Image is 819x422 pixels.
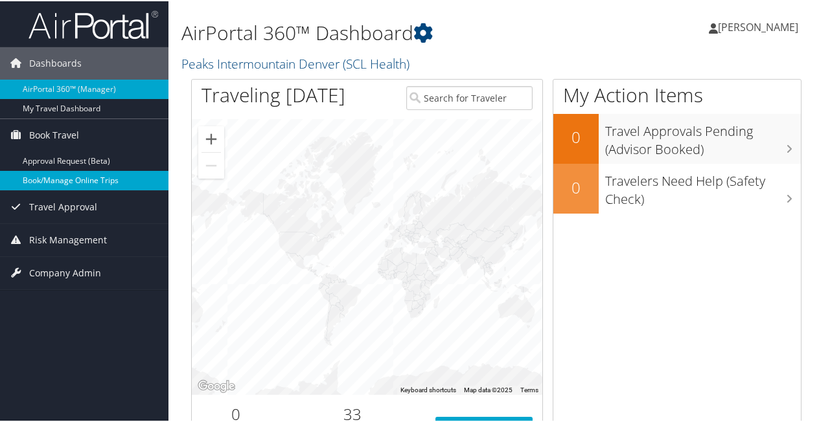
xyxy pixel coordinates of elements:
[553,80,801,107] h1: My Action Items
[195,377,238,394] a: Open this area in Google Maps (opens a new window)
[29,118,79,150] span: Book Travel
[605,164,801,207] h3: Travelers Need Help (Safety Check)
[181,54,413,71] a: Peaks Intermountain Denver (SCL Health)
[718,19,798,33] span: [PERSON_NAME]
[400,384,456,394] button: Keyboard shortcuts
[464,385,513,392] span: Map data ©2025
[553,162,801,212] a: 0Travelers Need Help (Safety Check)
[181,18,601,45] h1: AirPortal 360™ Dashboard
[198,151,224,177] button: Zoom out
[195,377,238,394] img: Google
[29,256,101,288] span: Company Admin
[520,385,538,392] a: Terms (opens in new tab)
[198,125,224,151] button: Zoom in
[553,125,599,147] h2: 0
[29,46,82,78] span: Dashboards
[553,175,599,197] h2: 0
[29,223,107,255] span: Risk Management
[553,113,801,162] a: 0Travel Approvals Pending (Advisor Booked)
[406,85,533,109] input: Search for Traveler
[29,8,158,39] img: airportal-logo.png
[29,190,97,222] span: Travel Approval
[605,115,801,157] h3: Travel Approvals Pending (Advisor Booked)
[202,80,345,107] h1: Traveling [DATE]
[709,6,811,45] a: [PERSON_NAME]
